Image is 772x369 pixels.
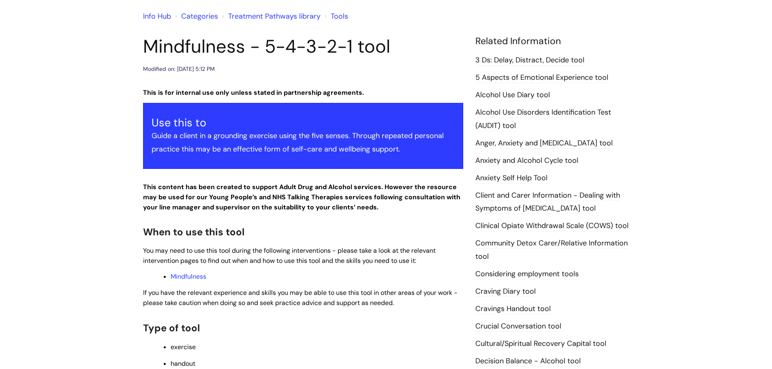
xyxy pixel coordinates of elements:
a: Crucial Conversation tool [475,321,561,332]
a: Categories [181,11,218,21]
a: Clinical Opiate Withdrawal Scale (COWS) tool [475,221,629,231]
span: If you have the relevant experience and skills you may be able to use this tool in other areas of... [143,288,458,307]
li: Solution home [173,10,218,23]
a: Cravings Handout tool [475,304,551,314]
span: You may need to use this tool during the following interventions - please take a look at the rele... [143,246,436,265]
a: Craving Diary tool [475,286,536,297]
a: Info Hub [143,11,171,21]
a: Alcohol Use Disorders Identification Test (AUDIT) tool [475,107,611,131]
div: Modified on: [DATE] 5:12 PM [143,64,215,74]
h4: Related Information [475,36,629,47]
a: Mindfulness [171,272,206,281]
a: Decision Balance - Alcohol tool [475,356,581,367]
a: Alcohol Use Diary tool [475,90,550,100]
a: Anxiety and Alcohol Cycle tool [475,156,578,166]
a: Anxiety Self Help Tool [475,173,547,183]
li: Treatment Pathways library [220,10,321,23]
strong: This content has been created to support Adult Drug and Alcohol services. However the resource ma... [143,183,460,211]
span: Type of tool [143,322,200,334]
a: 5 Aspects of Emotional Experience tool [475,73,608,83]
a: Treatment Pathways library [228,11,321,21]
a: Cultural/Spiritual Recovery Capital tool [475,339,606,349]
li: Tools [323,10,348,23]
span: exercise [171,343,196,351]
strong: This is for internal use only unless stated in partnership agreements. [143,88,364,97]
a: Anger, Anxiety and [MEDICAL_DATA] tool [475,138,613,149]
h1: Mindfulness - 5-4-3-2-1 tool [143,36,463,58]
a: Tools [331,11,348,21]
p: Guide a client in a grounding exercise using the five senses. Through repeated personal practice ... [152,129,455,156]
span: When to use this tool [143,226,244,238]
a: Considering employment tools [475,269,579,279]
a: Community Detox Carer/Relative Information tool [475,238,628,262]
a: 3 Ds: Delay, Distract, Decide tool [475,55,584,66]
h3: Use this to [152,116,455,129]
span: handout [171,359,195,368]
a: Client and Carer Information - Dealing with Symptoms of [MEDICAL_DATA] tool [475,190,620,214]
